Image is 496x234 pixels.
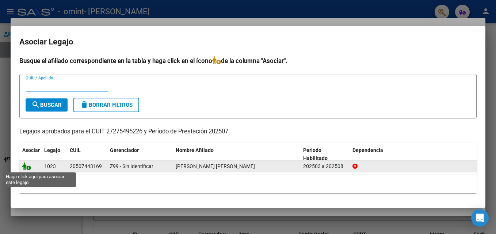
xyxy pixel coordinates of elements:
datatable-header-cell: Periodo Habilitado [300,143,350,167]
span: Borrar Filtros [80,102,133,108]
div: 202503 a 202508 [303,162,347,171]
mat-icon: search [31,100,40,109]
span: Legajo [44,147,60,153]
p: Legajos aprobados para el CUIT 27275495226 y Período de Prestación 202507 [19,127,477,136]
datatable-header-cell: CUIL [67,143,107,167]
button: Borrar Filtros [73,98,139,112]
span: Gerenciador [110,147,139,153]
datatable-header-cell: Asociar [19,143,41,167]
mat-icon: delete [80,100,89,109]
span: CUIL [70,147,81,153]
div: 1 registros [19,175,477,193]
span: Dependencia [352,147,383,153]
span: Periodo Habilitado [303,147,328,161]
span: 1023 [44,163,56,169]
span: LLANOS OLIVA OCTAVIO JOAQUIN [176,163,255,169]
h2: Asociar Legajo [19,35,477,49]
span: Nombre Afiliado [176,147,214,153]
span: Z99 - Sin Identificar [110,163,153,169]
button: Buscar [26,98,68,112]
h4: Busque el afiliado correspondiente en la tabla y haga click en el ícono de la columna "Asociar". [19,56,477,66]
datatable-header-cell: Legajo [41,143,67,167]
div: 20507443169 [70,162,102,171]
datatable-header-cell: Nombre Afiliado [173,143,300,167]
datatable-header-cell: Gerenciador [107,143,173,167]
div: Open Intercom Messenger [471,209,489,227]
datatable-header-cell: Dependencia [350,143,477,167]
span: Asociar [22,147,40,153]
span: Buscar [31,102,62,108]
